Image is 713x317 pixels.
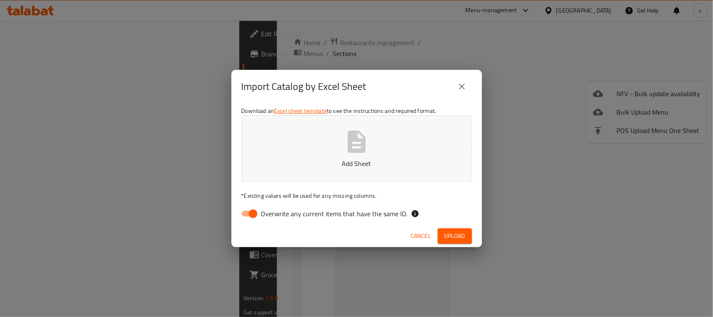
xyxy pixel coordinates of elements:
[411,210,419,218] svg: If the overwrite option isn't selected, then the items that match an existing ID will be ignored ...
[241,80,366,93] h2: Import Catalog by Excel Sheet
[408,228,434,244] button: Cancel
[241,192,472,200] p: Existing values will be used for any missing columns.
[261,209,408,219] span: Overwrite any current items that have the same ID.
[452,77,472,97] button: close
[274,105,327,116] a: Excel sheet template
[254,158,459,169] p: Add Sheet
[438,228,472,244] button: Upload
[231,103,482,225] div: Download an to see the instructions and required format.
[411,231,431,241] span: Cancel
[444,231,465,241] span: Upload
[241,115,472,182] button: Add Sheet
